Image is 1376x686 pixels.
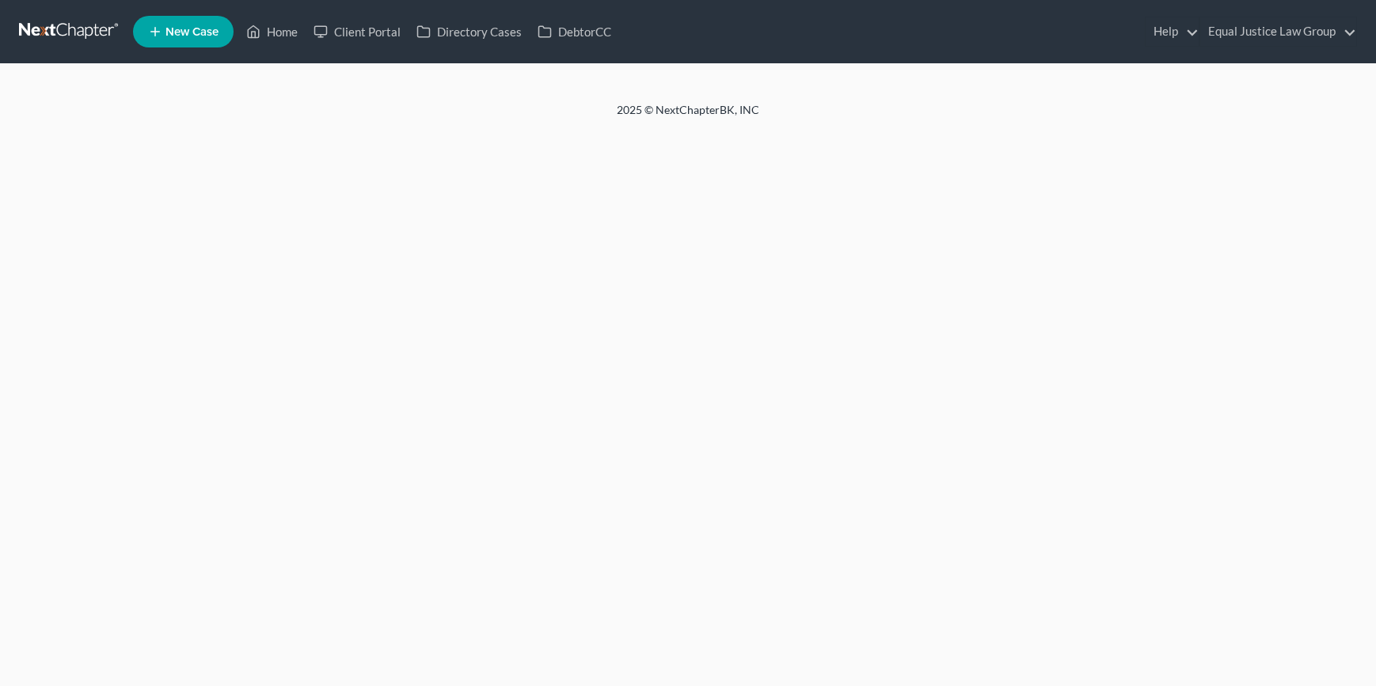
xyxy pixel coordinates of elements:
new-legal-case-button: New Case [133,16,234,47]
a: Directory Cases [409,17,530,46]
a: DebtorCC [530,17,619,46]
div: 2025 © NextChapterBK, INC [237,102,1139,131]
a: Home [238,17,306,46]
a: Client Portal [306,17,409,46]
a: Equal Justice Law Group [1200,17,1356,46]
a: Help [1146,17,1199,46]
